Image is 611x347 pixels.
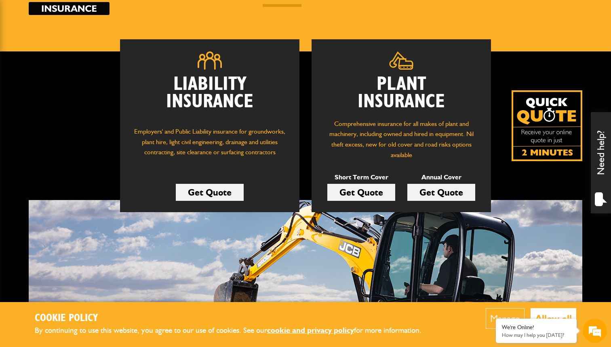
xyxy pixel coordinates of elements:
[14,45,34,56] img: d_20077148190_company_1631870298795_20077148190
[133,4,152,23] div: Minimize live chat window
[407,184,475,201] a: Get Quote
[502,324,571,331] div: We're Online!
[110,249,147,260] em: Start Chat
[531,308,576,329] button: Allow all
[11,99,147,117] input: Enter your email address
[132,76,287,119] h2: Liability Insurance
[35,324,435,337] p: By continuing to use this website, you agree to our use of cookies. See our for more information.
[132,126,287,165] p: Employers' and Public Liability insurance for groundworks, plant hire, light civil engineering, d...
[324,76,479,111] h2: Plant Insurance
[407,172,475,183] p: Annual Cover
[486,308,525,329] button: Manage
[502,332,571,338] p: How may I help you today?
[591,112,611,213] div: Need help?
[11,123,147,141] input: Enter your phone number
[512,90,582,161] img: Quick Quote
[327,184,395,201] a: Get Quote
[11,147,147,243] textarea: Type your message and hit 'Enter'
[11,75,147,93] input: Enter your last name
[512,90,582,161] a: Get your insurance quote isn just 2-minutes
[42,45,136,56] div: Chat with us now
[324,119,479,160] p: Comprehensive insurance for all makes of plant and machinery, including owned and hired in equipm...
[267,326,354,335] a: cookie and privacy policy
[327,172,395,183] p: Short Term Cover
[35,312,435,325] h2: Cookie Policy
[176,184,244,201] a: Get Quote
